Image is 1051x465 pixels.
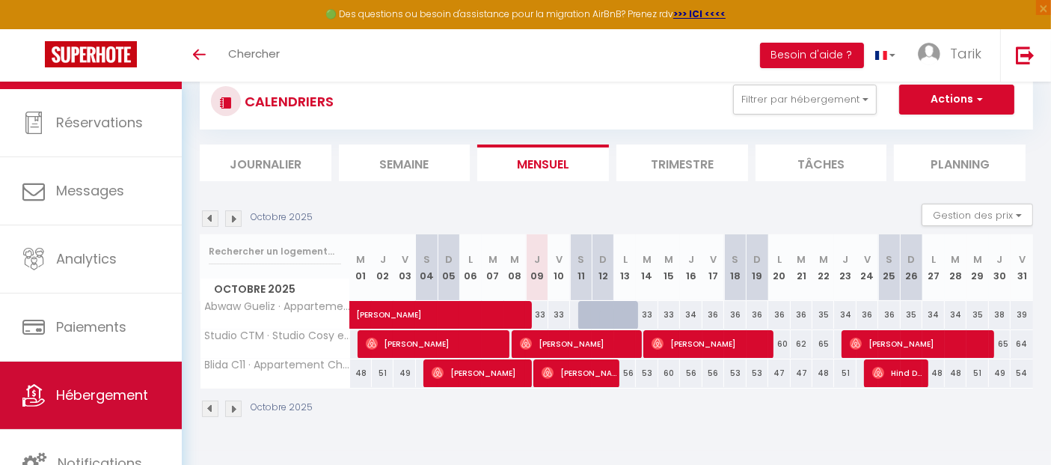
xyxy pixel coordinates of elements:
[989,301,1011,329] div: 38
[918,43,940,65] img: ...
[901,234,922,301] th: 26
[217,29,291,82] a: Chercher
[791,359,812,387] div: 47
[350,301,372,329] a: [PERSON_NAME]
[733,85,877,115] button: Filtrer par hébergement
[614,359,636,387] div: 56
[878,234,900,301] th: 25
[732,252,738,267] abbr: S
[922,234,944,301] th: 27
[724,359,746,387] div: 53
[393,234,415,301] th: 03
[908,252,916,267] abbr: D
[710,252,717,267] abbr: V
[857,234,878,301] th: 24
[658,234,680,301] th: 15
[989,234,1011,301] th: 30
[636,359,658,387] div: 53
[834,359,856,387] div: 51
[724,234,746,301] th: 18
[973,252,982,267] abbr: M
[834,301,856,329] div: 34
[350,359,372,387] div: 48
[950,44,981,63] span: Tarik
[768,330,790,358] div: 60
[56,181,124,200] span: Messages
[1011,234,1033,301] th: 31
[747,301,768,329] div: 36
[356,293,631,321] span: [PERSON_NAME]
[966,234,988,301] th: 29
[768,359,790,387] div: 47
[922,359,944,387] div: 48
[812,330,834,358] div: 65
[526,234,548,301] th: 09
[504,234,526,301] th: 08
[510,252,519,267] abbr: M
[702,359,724,387] div: 56
[688,252,694,267] abbr: J
[423,252,430,267] abbr: S
[1011,301,1033,329] div: 39
[966,359,988,387] div: 51
[819,252,828,267] abbr: M
[556,252,563,267] abbr: V
[901,301,922,329] div: 35
[989,359,1011,387] div: 49
[791,330,812,358] div: 62
[241,85,334,118] h3: CALENDRIERS
[907,29,1000,82] a: ... Tarik
[760,43,864,68] button: Besoin d'aide ?
[203,359,352,371] span: Blida C11 · Appartement Chaleureux Res.piscine près de [GEOGRAPHIC_DATA]
[577,252,584,267] abbr: S
[402,252,408,267] abbr: V
[614,234,636,301] th: 13
[680,359,702,387] div: 56
[200,279,349,300] span: Octobre 2025
[768,234,790,301] th: 20
[636,234,658,301] th: 14
[658,359,680,387] div: 60
[380,252,386,267] abbr: J
[812,359,834,387] div: 48
[209,238,341,265] input: Rechercher un logement...
[203,330,352,341] span: Studio CTM · Studio Cosy et Modern Gueliz
[228,46,280,61] span: Chercher
[350,234,372,301] th: 01
[520,329,640,358] span: [PERSON_NAME]
[996,252,1002,267] abbr: J
[251,210,313,225] p: Octobre 2025
[482,234,503,301] th: 07
[899,85,1014,115] button: Actions
[200,145,331,181] li: Journalier
[878,301,900,329] div: 36
[372,234,393,301] th: 02
[864,252,871,267] abbr: V
[777,252,782,267] abbr: L
[1016,46,1035,64] img: logout
[945,359,966,387] div: 48
[636,301,658,329] div: 33
[251,401,313,415] p: Octobre 2025
[356,252,365,267] abbr: M
[665,252,674,267] abbr: M
[56,249,117,268] span: Analytics
[812,301,834,329] div: 35
[460,234,482,301] th: 06
[534,252,540,267] abbr: J
[872,359,925,387] span: Hind Douiri-Lebas
[445,252,453,267] abbr: D
[680,234,702,301] th: 16
[416,234,438,301] th: 04
[623,252,628,267] abbr: L
[673,7,726,20] a: >>> ICI <<<<
[922,301,944,329] div: 34
[922,204,1033,226] button: Gestion des prix
[753,252,761,267] abbr: D
[570,234,592,301] th: 11
[592,234,613,301] th: 12
[56,386,148,404] span: Hébergement
[548,234,570,301] th: 10
[931,252,936,267] abbr: L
